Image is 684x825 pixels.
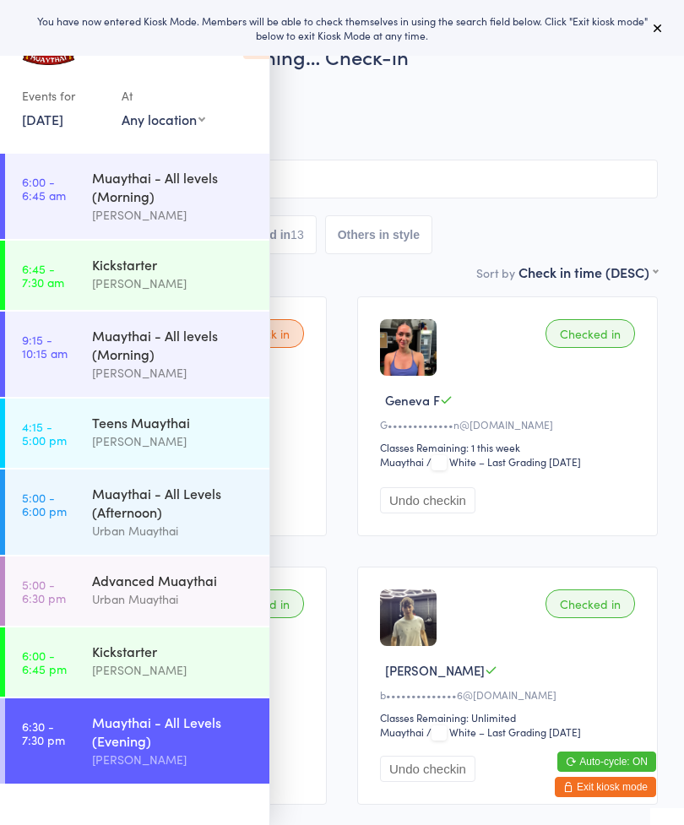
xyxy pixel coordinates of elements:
[22,719,65,746] time: 6:30 - 7:30 pm
[92,660,255,680] div: [PERSON_NAME]
[22,110,63,128] a: [DATE]
[518,263,658,281] div: Check in time (DESC)
[5,241,269,310] a: 6:45 -7:30 amKickstarter[PERSON_NAME]
[5,312,269,397] a: 9:15 -10:15 amMuaythai - All levels (Morning)[PERSON_NAME]
[22,649,67,676] time: 6:00 - 6:45 pm
[92,326,255,363] div: Muaythai - All levels (Morning)
[380,417,640,431] div: G•••••••••••••n@[DOMAIN_NAME]
[380,454,424,469] div: Muaythai
[26,112,632,129] span: [GEOGRAPHIC_DATA] large matted area
[426,454,581,469] span: / White – Last Grading [DATE]
[5,154,269,239] a: 6:00 -6:45 amMuaythai - All levels (Morning)[PERSON_NAME]
[92,168,255,205] div: Muaythai - All levels (Morning)
[22,175,66,202] time: 6:00 - 6:45 am
[26,79,632,95] span: [DATE] 6:30pm
[385,661,485,679] span: [PERSON_NAME]
[476,264,515,281] label: Sort by
[26,42,658,70] h2: Muaythai - All Levels (Evening… Check-in
[380,710,640,725] div: Classes Remaining: Unlimited
[26,160,658,198] input: Search
[92,255,255,274] div: Kickstarter
[92,713,255,750] div: Muaythai - All Levels (Evening)
[380,487,475,513] button: Undo checkin
[380,687,640,702] div: b••••••••••••••6@[DOMAIN_NAME]
[380,725,424,739] div: Muaythai
[122,82,205,110] div: At
[92,750,255,769] div: [PERSON_NAME]
[92,521,255,540] div: Urban Muaythai
[385,391,440,409] span: Geneva F
[5,399,269,468] a: 4:15 -5:00 pmTeens Muaythai[PERSON_NAME]
[5,469,269,555] a: 5:00 -6:00 pmMuaythai - All Levels (Afternoon)Urban Muaythai
[22,420,67,447] time: 4:15 - 5:00 pm
[5,556,269,626] a: 5:00 -6:30 pmAdvanced MuaythaiUrban Muaythai
[380,756,475,782] button: Undo checkin
[426,725,581,739] span: / White – Last Grading [DATE]
[380,440,640,454] div: Classes Remaining: 1 this week
[22,82,105,110] div: Events for
[92,589,255,609] div: Urban Muaythai
[22,262,64,289] time: 6:45 - 7:30 am
[26,95,632,112] span: [PERSON_NAME]
[290,228,304,242] div: 13
[92,571,255,589] div: Advanced Muaythai
[122,110,205,128] div: Any location
[546,319,635,348] div: Checked in
[92,363,255,383] div: [PERSON_NAME]
[555,777,656,797] button: Exit kiosk mode
[92,642,255,660] div: Kickstarter
[22,491,67,518] time: 5:00 - 6:00 pm
[27,14,657,42] div: You have now entered Kiosk Mode. Members will be able to check themselves in using the search fie...
[22,333,68,360] time: 9:15 - 10:15 am
[26,129,658,146] span: Muaythai
[22,578,66,605] time: 5:00 - 6:30 pm
[325,215,432,254] button: Others in style
[92,274,255,293] div: [PERSON_NAME]
[380,589,437,646] img: image1755161234.png
[5,698,269,784] a: 6:30 -7:30 pmMuaythai - All Levels (Evening)[PERSON_NAME]
[557,752,656,772] button: Auto-cycle: ON
[92,431,255,451] div: [PERSON_NAME]
[92,484,255,521] div: Muaythai - All Levels (Afternoon)
[380,319,437,376] img: image1715856610.png
[5,627,269,697] a: 6:00 -6:45 pmKickstarter[PERSON_NAME]
[92,413,255,431] div: Teens Muaythai
[92,205,255,225] div: [PERSON_NAME]
[546,589,635,618] div: Checked in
